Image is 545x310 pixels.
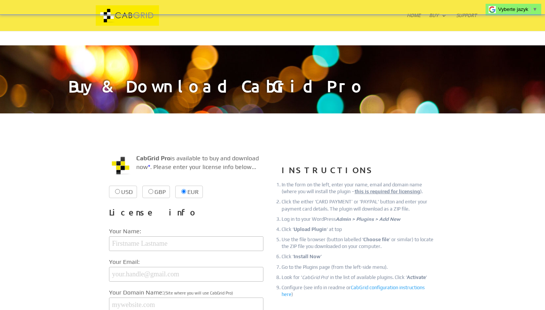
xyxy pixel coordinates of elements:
li: Click the either ‘CARD PAYMENT’ or 'PAYPAL' button and enter your payment card details. The plugi... [282,198,436,212]
input: your.handle@gmail.com [109,267,263,282]
li: In the form on the left, enter your name, email and domain name (where you will install the plugi... [282,181,436,195]
a: Support [456,13,477,31]
em: Admin > Plugins > Add New [336,216,400,222]
li: Click ‘ ‘ [282,253,436,260]
label: Your Name: [109,226,263,236]
strong: Choose file [363,237,389,242]
span: (Site where you will use CabGrid Pro) [164,291,233,295]
a: Home [407,13,421,31]
label: Your Email: [109,257,263,267]
iframe: chat widget [472,293,541,310]
strong: CabGrid Pro [136,155,170,162]
label: GBP [142,186,170,198]
strong: Activate [407,274,426,280]
img: CabGrid WordPress Plugin [109,154,132,177]
li: Look for ‘ ‘ in the list of available plugins. Click ‘ ‘ [282,274,436,281]
label: EUR [175,186,203,198]
u: this is required for licensing [355,189,420,194]
h3: INSTRUCTIONS [282,163,436,181]
input: Firstname Lastname [109,236,263,251]
li: Go to the Plugins page (from the left-side menu). [282,264,436,271]
strong: Upload Plugin [294,226,327,232]
a: CabGrid configuration instructions here [282,285,425,297]
h3: License info [109,205,263,224]
li: Click ‘ ‘ at top [282,226,436,233]
strong: Install Now [294,254,321,259]
input: GBP [148,189,153,194]
label: USD [109,186,137,198]
em: CabGrid Pro [302,274,328,280]
li: Log in to your WordPress [282,216,436,223]
a: Buy [429,13,446,31]
li: Use the file browser (button labelled ‘ ‘ or similar) to locate the ZIP file you downloaded on yo... [282,236,436,250]
li: Configure (see info in readme or ) [282,284,436,298]
input: EUR [181,189,186,194]
p: is available to buy and download now . Please enter your license info below... [109,154,263,177]
img: CabGrid [70,5,185,26]
label: Your Domain Name: [109,288,263,298]
h1: Buy & Download CabGrid Pro [68,78,477,113]
input: USD [115,189,120,194]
